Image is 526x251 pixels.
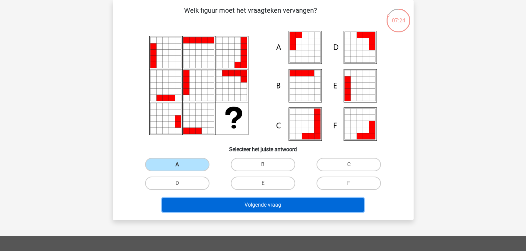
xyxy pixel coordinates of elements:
p: Welk figuur moet het vraagteken vervangen? [123,5,378,25]
label: F [317,177,381,190]
label: E [231,177,295,190]
label: C [317,158,381,171]
label: A [145,158,209,171]
button: Volgende vraag [162,198,364,212]
h6: Selecteer het juiste antwoord [123,141,403,153]
label: B [231,158,295,171]
div: 07:24 [386,8,411,25]
label: D [145,177,209,190]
